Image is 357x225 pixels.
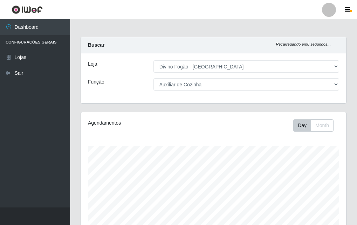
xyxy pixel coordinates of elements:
label: Loja [88,60,97,68]
img: CoreUI Logo [12,5,43,14]
div: Agendamentos [88,119,186,127]
i: Recarregando em 8 segundos... [276,42,331,46]
strong: Buscar [88,42,104,48]
button: Month [311,119,334,132]
div: First group [293,119,334,132]
button: Day [293,119,311,132]
label: Função [88,78,104,86]
div: Toolbar with button groups [293,119,339,132]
